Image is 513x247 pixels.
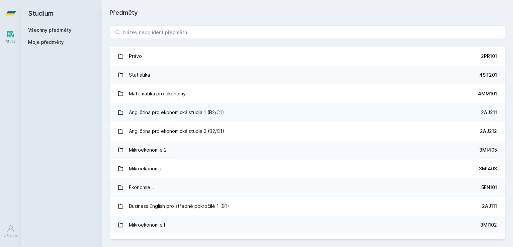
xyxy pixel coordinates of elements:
[110,8,505,17] h1: Předměty
[110,122,505,141] a: Angličtina pro ekonomická studia 2 (B2/C1) 2AJ212
[481,184,497,191] div: 5EN101
[110,25,505,39] input: Název nebo ident předmětu…
[478,90,497,97] div: 4MM101
[482,203,497,210] div: 2AJ111
[479,147,497,153] div: 3MI405
[129,181,154,194] div: Ekonomie I.
[129,87,186,100] div: Matematika pro ekonomy
[481,109,497,116] div: 2AJ211
[1,27,20,47] a: Study
[129,143,167,157] div: Mikroekonomie 2
[479,165,497,172] div: 3MI403
[1,221,20,242] a: Uživatel
[110,141,505,159] a: Mikroekonomie 2 3MI405
[6,39,16,44] div: Study
[110,103,505,122] a: Angličtina pro ekonomická studia 1 (B2/C1) 2AJ211
[110,178,505,197] a: Ekonomie I. 5EN101
[4,233,18,238] div: Uživatel
[129,68,150,82] div: Statistika
[480,128,497,135] div: 2AJ212
[480,222,497,228] div: 3MI102
[110,47,505,66] a: Právo 2PR101
[110,84,505,103] a: Matematika pro ekonomy 4MM101
[129,50,142,63] div: Právo
[129,218,165,232] div: Mikroekonomie I
[129,199,229,213] div: Business English pro středně pokročilé 1 (B1)
[129,162,163,175] div: Mikroekonomie
[129,125,224,138] div: Angličtina pro ekonomická studia 2 (B2/C1)
[110,197,505,216] a: Business English pro středně pokročilé 1 (B1) 2AJ111
[110,216,505,234] a: Mikroekonomie I 3MI102
[110,66,505,84] a: Statistika 4ST201
[481,53,497,60] div: 2PR101
[129,106,224,119] div: Angličtina pro ekonomická studia 1 (B2/C1)
[110,159,505,178] a: Mikroekonomie 3MI403
[479,72,497,78] div: 4ST201
[28,27,71,33] a: Všechny předměty
[28,39,64,46] span: Moje předměty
